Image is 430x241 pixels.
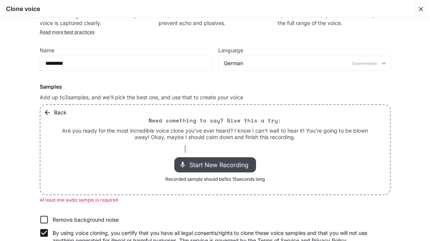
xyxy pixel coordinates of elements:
p: Remove background noise [53,216,119,224]
a: Read more best practices [40,29,95,35]
h5: Clone voice [6,5,40,13]
div: German [224,59,378,67]
p: Minimize background noise to ensure your voice is captured clearly. [40,12,153,27]
p: Language [218,48,243,53]
p: Name [40,48,54,53]
p: Add up to 3 samples, and we'll pick the best one, and use that to create your voice [40,94,391,101]
p: Need something to say? Give this a try: [149,117,281,124]
div: Start New Recording [174,157,256,172]
p: Are you ready for the most incredible voice clone you've ever heard? I know I can't wait to hear ... [59,127,372,141]
p: Experimental [351,60,378,67]
p: Keep a reasonable distance from the mic to prevent echo and plosives. [158,12,272,27]
div: GermanExperimental [219,59,390,67]
span: Recorded sample should be 5 to 15 seconds long [165,175,265,183]
p: Speak with a variety of emotions to capture the full range of the voice. [278,12,391,27]
p: At least one audio sample is required [40,196,391,204]
h6: Samples [40,83,391,91]
span: Start New Recording [189,160,253,169]
button: Back [42,105,70,120]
